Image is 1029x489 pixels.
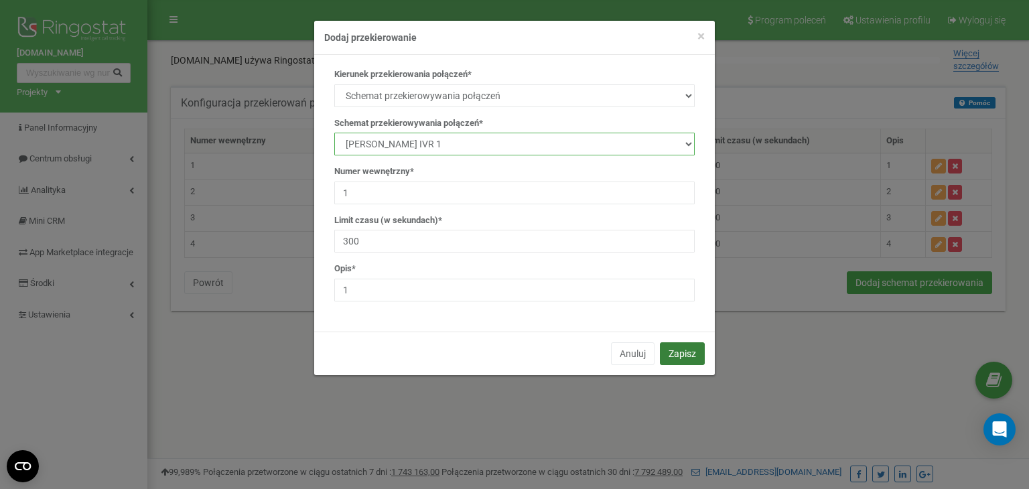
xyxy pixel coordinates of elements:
div: Open Intercom Messenger [983,413,1016,445]
label: Limit czasu (w sekundach)* [334,214,442,227]
button: Open CMP widget [7,450,39,482]
label: Numer wewnętrzny* [334,165,414,178]
label: Kierunek przekierowania połączeń* [334,68,472,81]
button: Zapisz [660,342,705,365]
label: Opis* [334,263,356,275]
span: × [697,28,705,44]
h4: Dodaj przekierowanie [324,31,705,44]
button: Anuluj [611,342,655,365]
label: Schemat przekierowywania połączeń* [334,117,483,130]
